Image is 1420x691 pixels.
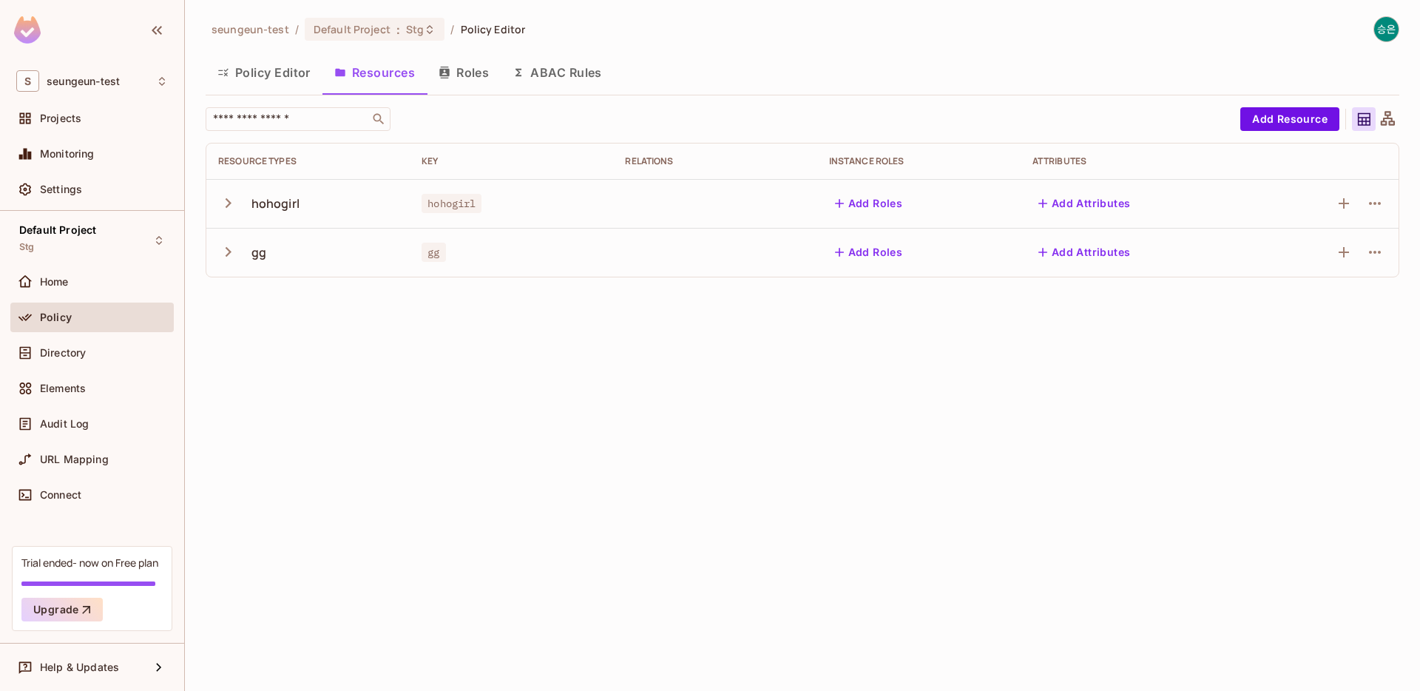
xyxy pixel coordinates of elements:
button: ABAC Rules [501,54,614,91]
button: Add Roles [829,192,909,215]
button: Add Roles [829,240,909,264]
span: Default Project [19,224,96,236]
span: Workspace: seungeun-test [47,75,120,87]
span: Monitoring [40,148,95,160]
div: hohogirl [251,195,300,212]
span: Policy Editor [461,22,526,36]
button: Roles [427,54,501,91]
img: SReyMgAAAABJRU5ErkJggg== [14,16,41,44]
button: Upgrade [21,598,103,621]
span: Projects [40,112,81,124]
div: Relations [625,155,805,167]
button: Resources [322,54,427,91]
button: Add Attributes [1032,192,1137,215]
div: Resource Types [218,155,398,167]
li: / [450,22,454,36]
span: Help & Updates [40,661,119,673]
button: Add Resource [1240,107,1339,131]
span: Default Project [314,22,390,36]
div: Attributes [1032,155,1243,167]
span: hohogirl [422,194,481,213]
span: Policy [40,311,72,323]
span: Audit Log [40,418,89,430]
div: Trial ended- now on Free plan [21,556,158,570]
li: / [295,22,299,36]
button: Add Attributes [1032,240,1137,264]
div: Key [422,155,601,167]
span: Directory [40,347,86,359]
span: Stg [19,241,34,253]
span: gg [422,243,445,262]
img: 이승은 [1374,17,1399,41]
span: Stg [406,22,424,36]
div: gg [251,244,266,260]
button: Policy Editor [206,54,322,91]
span: the active workspace [212,22,289,36]
span: S [16,70,39,92]
span: Settings [40,183,82,195]
span: : [396,24,401,36]
span: Connect [40,489,81,501]
div: Instance roles [829,155,1009,167]
span: URL Mapping [40,454,109,465]
span: Elements [40,382,86,394]
span: Home [40,276,69,288]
